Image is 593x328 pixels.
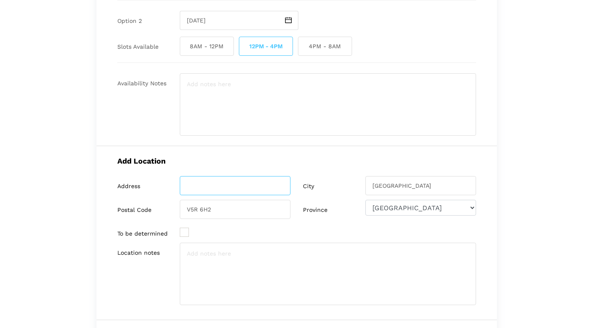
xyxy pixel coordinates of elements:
[117,17,142,25] label: Option 2
[117,157,476,165] h5: Add Location
[239,37,293,56] span: 12PM - 4PM
[298,37,352,56] span: 4PM - 8AM
[117,249,160,256] label: Location notes
[117,206,151,214] label: Postal Code
[117,230,168,237] label: To be determined
[117,80,166,87] label: Availability Notes
[303,206,328,214] label: Province
[303,183,314,190] label: City
[180,37,234,56] span: 8AM - 12PM
[117,183,140,190] label: Address
[117,43,159,50] label: Slots Available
